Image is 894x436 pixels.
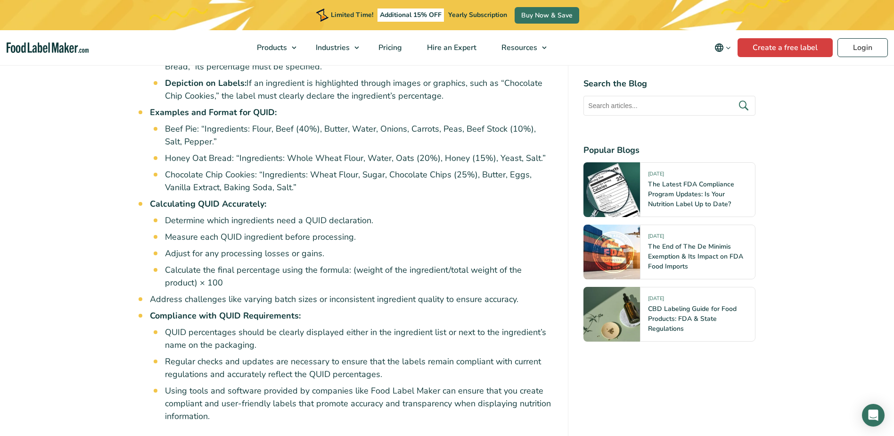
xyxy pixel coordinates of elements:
[150,198,266,210] strong: Calculating QUID Accurately:
[165,355,553,381] li: Regular checks and updates are necessary to ensure that the labels remain compliant with current ...
[583,96,755,116] input: Search articles...
[862,404,885,427] div: Open Intercom Messenger
[165,168,553,194] li: Chocolate Chip Cookies: “Ingredients: Wheat Flour, Sugar, Chocolate Chips (25%), Butter, Eggs, Va...
[583,77,755,90] h4: Search the Blog
[150,310,301,321] strong: Compliance with QUID Requirements:
[165,385,553,423] li: Using tools and software provided by companies like Food Label Maker can ensure that you create c...
[648,304,737,333] a: CBD Labeling Guide for Food Products: FDA & State Regulations
[313,42,351,53] span: Industries
[303,30,364,65] a: Industries
[648,295,664,306] span: [DATE]
[150,107,277,118] strong: Examples and Format for QUID:
[489,30,551,65] a: Resources
[648,180,734,209] a: The Latest FDA Compliance Program Updates: Is Your Nutrition Label Up to Date?
[331,10,373,19] span: Limited Time!
[245,30,301,65] a: Products
[165,264,553,289] li: Calculate the final percentage using the formula: (weight of the ingredient/total weight of the p...
[376,42,403,53] span: Pricing
[415,30,487,65] a: Hire an Expert
[515,7,579,24] a: Buy Now & Save
[165,231,553,243] li: Measure each QUID ingredient before processing.
[165,214,553,227] li: Determine which ingredients need a QUID declaration.
[738,38,833,57] a: Create a free label
[377,8,444,22] span: Additional 15% OFF
[499,42,538,53] span: Resources
[648,233,664,243] span: [DATE]
[366,30,412,65] a: Pricing
[165,247,553,260] li: Adjust for any processing losses or gains.
[165,123,553,148] li: Beef Pie: “Ingredients: Flour, Beef (40%), Butter, Water, Onions, Carrots, Peas, Beef Stock (10%)...
[165,77,553,102] li: If an ingredient is highlighted through images or graphics, such as “Chocolate Chip Cookies,” the...
[165,77,246,89] strong: Depiction on Labels:
[708,38,738,57] button: Change language
[648,170,664,181] span: [DATE]
[165,326,553,352] li: QUID percentages should be clearly displayed either in the ingredient list or next to the ingredi...
[165,152,553,165] li: Honey Oat Bread: “Ingredients: Whole Wheat Flour, Water, Oats (20%), Honey (15%), Yeast, Salt.”
[837,38,888,57] a: Login
[424,42,477,53] span: Hire an Expert
[583,144,755,157] h4: Popular Blogs
[150,293,553,306] li: Address challenges like varying batch sizes or inconsistent ingredient quality to ensure accuracy.
[7,42,89,53] a: Food Label Maker homepage
[648,242,743,271] a: The End of The De Minimis Exemption & Its Impact on FDA Food Imports
[448,10,507,19] span: Yearly Subscription
[254,42,288,53] span: Products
